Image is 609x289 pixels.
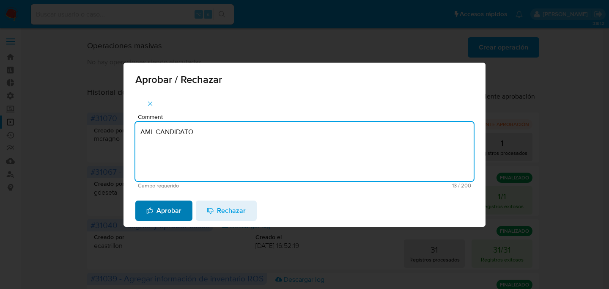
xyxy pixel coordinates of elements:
span: Comment [138,114,476,120]
span: Máximo 200 caracteres [304,183,471,188]
span: Aprobar [146,201,181,220]
span: Aprobar / Rechazar [135,74,474,85]
span: Rechazar [207,201,246,220]
span: Campo requerido [138,183,304,189]
button: Rechazar [196,201,257,221]
button: Aprobar [135,201,192,221]
textarea: AML CANDIDATO [135,122,474,181]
